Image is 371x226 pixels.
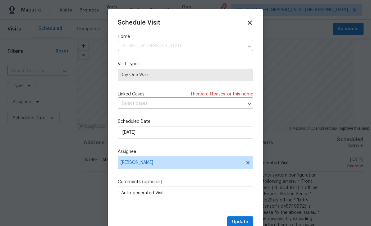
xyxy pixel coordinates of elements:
span: 11 [210,92,213,96]
label: Scheduled Date [118,118,253,125]
span: Close [246,19,253,26]
button: Open [245,99,254,108]
span: Linked Cases [118,91,144,97]
span: [PERSON_NAME] [121,160,242,165]
span: Day One Walk [121,72,250,78]
span: (optional) [142,180,162,184]
input: Select cases [118,99,236,108]
textarea: Auto-generated Visit [118,187,253,211]
span: Update [232,218,248,226]
label: Home [118,34,253,40]
span: There are case s for this home [190,91,253,97]
input: Enter in an address [118,41,244,51]
input: M/D/YYYY [118,126,253,139]
label: Visit Type [118,61,253,67]
label: Comments [118,179,253,185]
label: Assignee [118,149,253,155]
span: Schedule Visit [118,20,160,26]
